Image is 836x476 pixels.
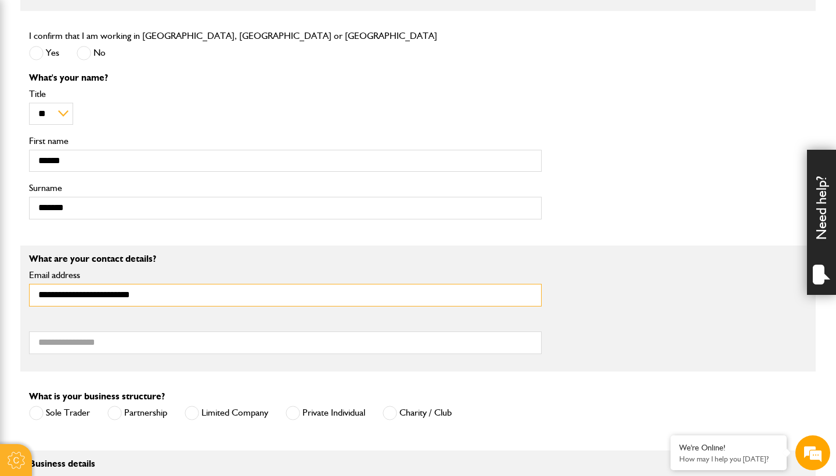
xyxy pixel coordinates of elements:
[29,392,165,401] label: What is your business structure?
[679,443,778,453] div: We're Online!
[15,176,212,201] input: Enter your phone number
[29,459,542,468] p: Business details
[190,6,218,34] div: Minimize live chat window
[29,136,542,146] label: First name
[29,46,59,60] label: Yes
[107,406,167,420] label: Partnership
[29,89,542,99] label: Title
[29,271,542,280] label: Email address
[286,406,365,420] label: Private Individual
[77,46,106,60] label: No
[158,358,211,373] em: Start Chat
[29,73,542,82] p: What's your name?
[383,406,452,420] label: Charity / Club
[29,406,90,420] label: Sole Trader
[679,455,778,463] p: How may I help you today?
[29,183,542,193] label: Surname
[15,210,212,348] textarea: Type your message and hit 'Enter'
[20,64,49,81] img: d_20077148190_company_1631870298795_20077148190
[15,142,212,167] input: Enter your email address
[29,254,542,264] p: What are your contact details?
[29,31,437,41] label: I confirm that I am working in [GEOGRAPHIC_DATA], [GEOGRAPHIC_DATA] or [GEOGRAPHIC_DATA]
[15,107,212,133] input: Enter your last name
[185,406,268,420] label: Limited Company
[60,65,195,80] div: Chat with us now
[807,150,836,295] div: Need help?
